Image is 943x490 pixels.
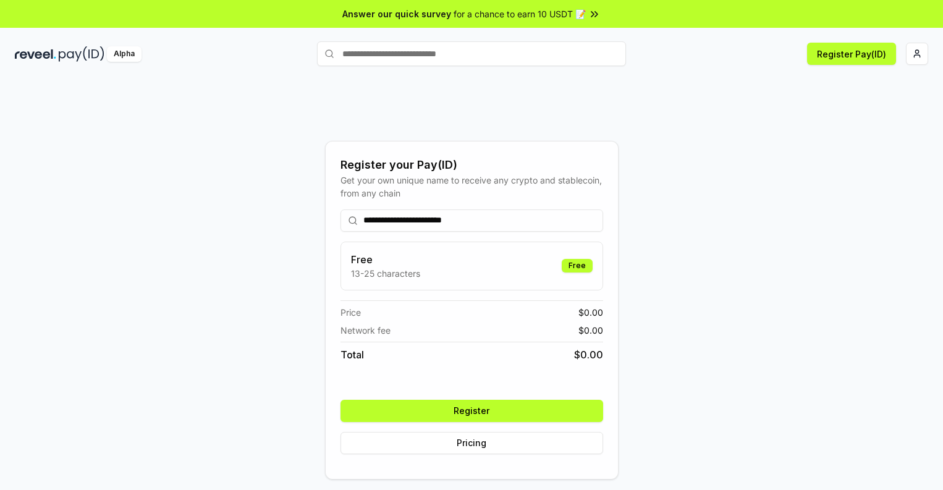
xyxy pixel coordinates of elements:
[562,259,593,272] div: Free
[340,324,391,337] span: Network fee
[340,400,603,422] button: Register
[807,43,896,65] button: Register Pay(ID)
[351,252,420,267] h3: Free
[340,156,603,174] div: Register your Pay(ID)
[59,46,104,62] img: pay_id
[340,306,361,319] span: Price
[15,46,56,62] img: reveel_dark
[340,174,603,200] div: Get your own unique name to receive any crypto and stablecoin, from any chain
[578,306,603,319] span: $ 0.00
[107,46,142,62] div: Alpha
[342,7,451,20] span: Answer our quick survey
[351,267,420,280] p: 13-25 characters
[340,347,364,362] span: Total
[574,347,603,362] span: $ 0.00
[340,432,603,454] button: Pricing
[454,7,586,20] span: for a chance to earn 10 USDT 📝
[578,324,603,337] span: $ 0.00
